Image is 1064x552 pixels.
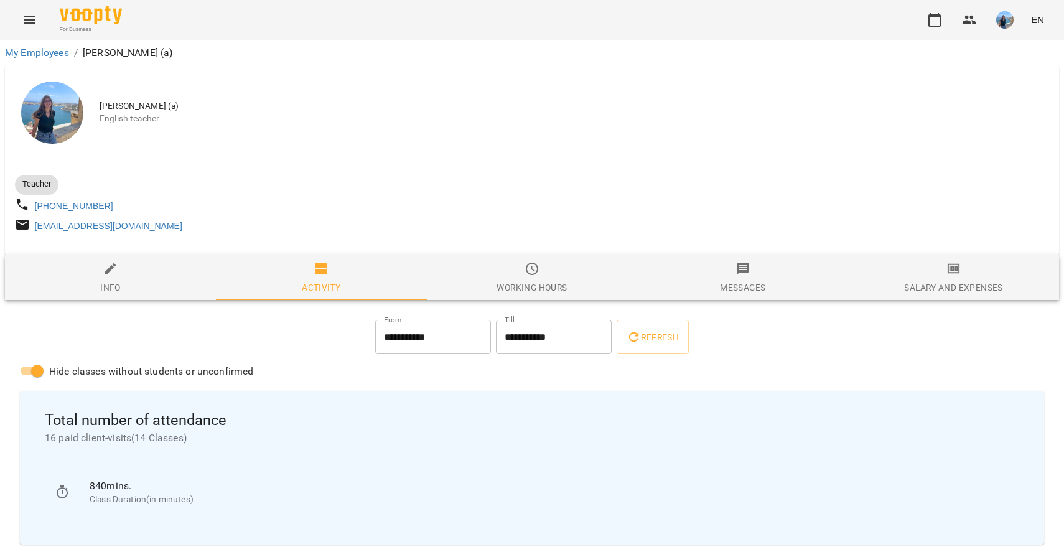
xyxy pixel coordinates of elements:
[904,280,1002,295] div: Salary and Expenses
[45,431,1019,446] span: 16 paid client-visits ( 14 Classes )
[5,45,1059,60] nav: breadcrumb
[83,45,173,60] p: [PERSON_NAME] (а)
[627,330,679,345] span: Refresh
[1031,13,1044,26] span: EN
[15,5,45,35] button: Menu
[35,221,182,231] a: [EMAIL_ADDRESS][DOMAIN_NAME]
[1026,8,1049,31] button: EN
[35,201,113,211] a: [PHONE_NUMBER]
[15,179,58,190] span: Teacher
[497,280,567,295] div: Working hours
[617,320,689,355] button: Refresh
[302,280,340,295] div: Activity
[45,411,1019,430] span: Total number of attendance
[60,26,122,34] span: For Business
[60,6,122,24] img: Voopty Logo
[100,113,1049,125] span: English teacher
[74,45,78,60] li: /
[49,364,254,379] span: Hide classes without students or unconfirmed
[100,280,121,295] div: Info
[21,82,83,144] img: Ковальовська Анастасія Вячеславівна (а)
[100,100,1049,113] span: [PERSON_NAME] (а)
[5,47,69,58] a: My Employees
[720,280,765,295] div: Messages
[996,11,1014,29] img: 8b0d75930c4dba3d36228cba45c651ae.jpg
[90,494,1009,506] p: Class Duration(in minutes)
[90,479,1009,494] p: 840 mins.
